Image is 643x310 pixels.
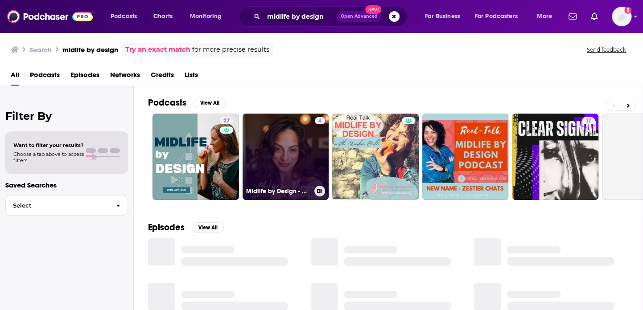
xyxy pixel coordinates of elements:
a: Show notifications dropdown [587,9,601,24]
a: Try an exact match [125,45,190,55]
h2: Filter By [5,110,128,122]
h3: Midlife by Design - Curating Your Next Chapter [246,188,311,195]
h3: Search [29,45,52,54]
svg: Add a profile image [624,7,631,14]
img: Podchaser - Follow, Share and Rate Podcasts [7,8,93,25]
a: Show notifications dropdown [565,9,580,24]
a: Credits [151,68,174,86]
a: All [11,68,19,86]
button: open menu [419,9,471,24]
a: Podcasts [30,68,60,86]
img: User Profile [612,7,631,26]
a: 27 [153,114,239,200]
a: Lists [185,68,198,86]
button: open menu [469,9,531,24]
button: Select [5,196,128,216]
a: 4 [315,117,325,124]
span: Want to filter your results? [13,142,84,148]
a: Episodes [70,68,99,86]
span: Select [6,203,109,208]
span: Logged in as Ashley_Beenen [612,7,631,26]
button: View All [194,98,226,108]
span: New [365,5,381,14]
a: PodcastsView All [148,97,226,108]
h3: midlife by design [62,45,118,54]
p: Saved Searches [5,181,128,189]
button: Open AdvancedNew [337,11,382,22]
a: EpisodesView All [148,222,224,233]
a: 17 [582,117,595,124]
input: Search podcasts, credits, & more... [264,9,337,24]
span: Podcasts [111,10,137,23]
button: Send feedback [584,46,629,53]
a: Networks [110,68,140,86]
span: Choose a tab above to access filters. [13,151,84,163]
span: for more precise results [192,45,269,55]
span: 17 [585,117,591,126]
a: 17 [512,114,598,200]
h2: Podcasts [148,97,186,108]
span: Charts [153,10,173,23]
span: Open Advanced [341,14,378,19]
a: 27 [220,117,233,124]
a: Charts [148,9,178,24]
span: Monitoring [190,10,222,23]
button: open menu [104,9,148,24]
span: More [537,10,552,23]
span: 27 [223,117,230,126]
span: 4 [318,117,321,126]
button: View All [192,222,224,233]
span: For Podcasters [475,10,518,23]
button: open menu [184,9,233,24]
span: For Business [425,10,460,23]
button: Show profile menu [612,7,631,26]
a: 4Midlife by Design - Curating Your Next Chapter [243,114,329,200]
div: Search podcasts, credits, & more... [247,6,416,27]
h2: Episodes [148,222,185,233]
button: open menu [531,9,563,24]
